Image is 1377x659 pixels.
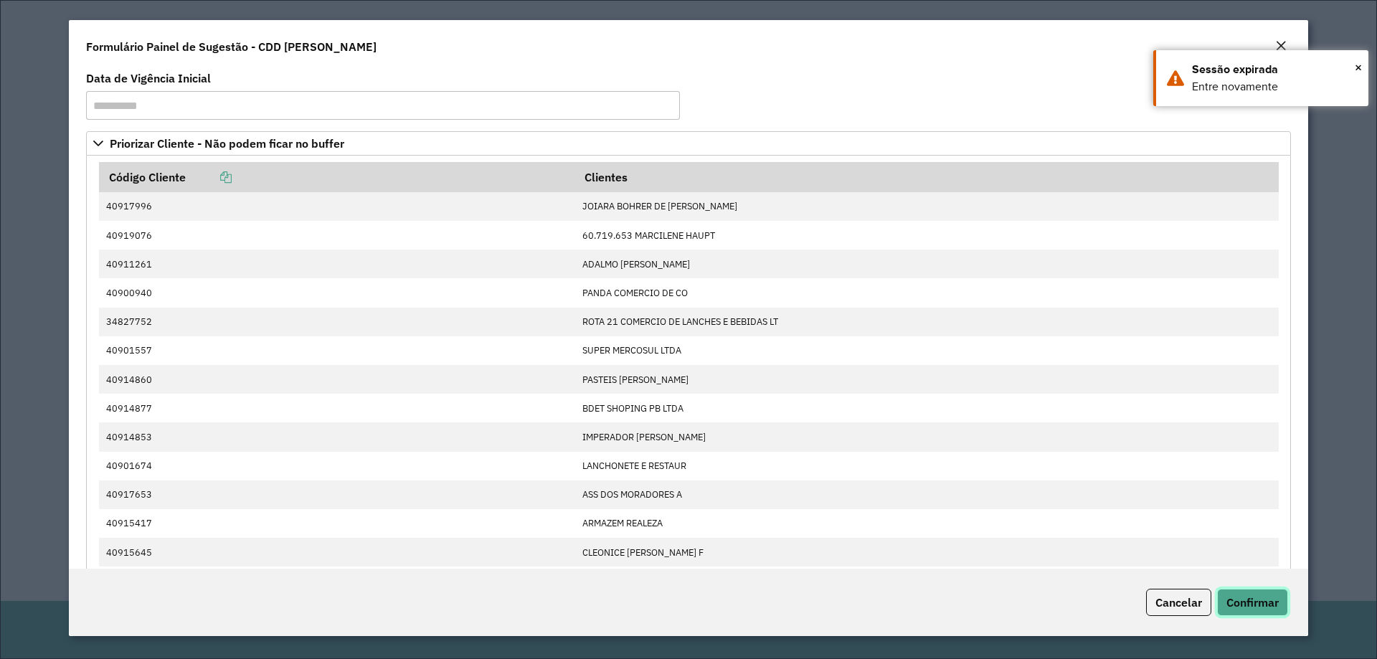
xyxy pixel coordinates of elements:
a: Priorizar Cliente - Não podem ficar no buffer [86,131,1291,156]
td: PANDA COMERCIO DE CO [574,278,1278,307]
span: Priorizar Cliente - Não podem ficar no buffer [110,138,344,149]
td: IMPERADOR [PERSON_NAME] [574,422,1278,451]
td: 40901557 [99,336,575,365]
td: CLEONICE [PERSON_NAME] F [574,538,1278,566]
td: 34827752 [99,308,575,336]
td: 40915417 [99,509,575,538]
h4: Formulário Painel de Sugestão - CDD [PERSON_NAME] [86,38,377,55]
td: LANCHONETE E RESTAUR [574,452,1278,480]
td: 60.719.653 MARCILENE HAUPT [574,221,1278,250]
td: 40914877 [99,394,575,422]
a: Copiar [186,170,232,184]
td: 40900940 [99,278,575,307]
td: ARMAZEM REALEZA [574,509,1278,538]
div: Entre novamente [1192,78,1358,95]
td: 40919076 [99,221,575,250]
th: Clientes [574,162,1278,192]
div: Sessão expirada [1192,61,1358,78]
td: 40901674 [99,452,575,480]
td: ROTA 21 COMERCIO DE LANCHES E BEBIDAS LT [574,308,1278,336]
td: PASTEIS [PERSON_NAME] [574,365,1278,394]
td: SUPER MERCOSUL LTDA [574,336,1278,365]
span: Cancelar [1155,595,1202,610]
span: × [1355,57,1362,78]
button: Cancelar [1146,589,1211,616]
td: JOIARA BOHRER DE [PERSON_NAME] [574,192,1278,221]
td: 40917996 [99,192,575,221]
em: Fechar [1275,40,1287,52]
td: BDET SHOPING PB LTDA [574,394,1278,422]
td: 40915645 [99,538,575,566]
th: Código Cliente [99,162,575,192]
button: Confirmar [1217,589,1288,616]
label: Data de Vigência Inicial [86,70,211,87]
td: ADALMO [PERSON_NAME] [574,250,1278,278]
td: 40914860 [99,365,575,394]
button: Close [1355,57,1362,78]
td: 40914853 [99,422,575,451]
span: Confirmar [1226,595,1279,610]
button: Close [1271,37,1291,56]
td: ASS DOS MORADORES A [574,480,1278,509]
td: 40911261 [99,250,575,278]
td: 40917653 [99,480,575,509]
